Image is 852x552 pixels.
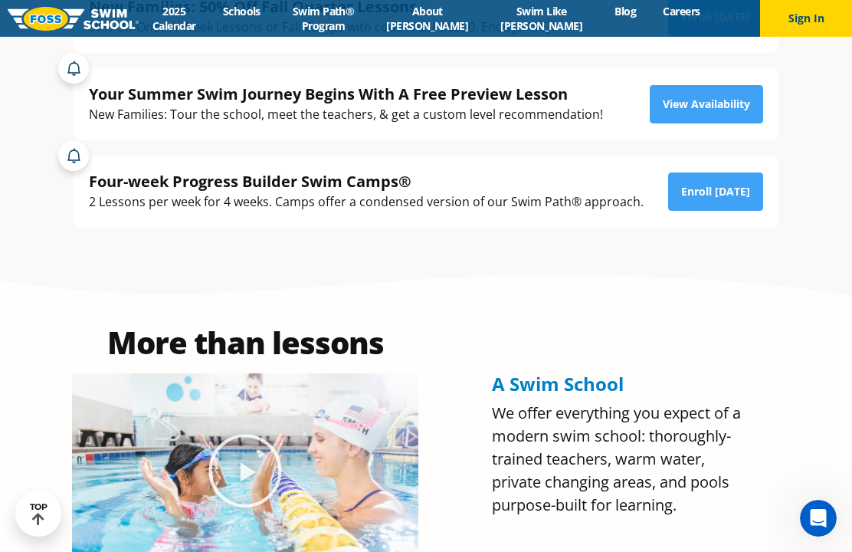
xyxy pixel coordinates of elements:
[492,402,741,515] span: We offer everything you expect of a modern swim school: thoroughly-trained teachers, warm water, ...
[30,502,48,526] div: TOP
[373,4,482,33] a: About [PERSON_NAME]
[274,4,372,33] a: Swim Path® Program
[207,432,283,509] div: Play Video about Olympian Regan Smith, FOSS
[492,371,624,396] span: A Swim School
[601,4,650,18] a: Blog
[8,7,139,31] img: FOSS Swim School Logo
[800,500,837,537] iframe: Intercom live chat
[89,104,603,125] div: New Families: Tour the school, meet the teachers, & get a custom level recommendation!
[650,4,713,18] a: Careers
[668,172,763,211] a: Enroll [DATE]
[650,85,763,123] a: View Availability
[89,84,603,104] div: Your Summer Swim Journey Begins With A Free Preview Lesson
[89,171,644,192] div: Four-week Progress Builder Swim Camps®
[209,4,274,18] a: Schools
[89,192,644,212] div: 2 Lessons per week for 4 weeks. Camps offer a condensed version of our Swim Path® approach.
[482,4,601,33] a: Swim Like [PERSON_NAME]
[139,4,209,33] a: 2025 Calendar
[72,327,418,358] h2: More than lessons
